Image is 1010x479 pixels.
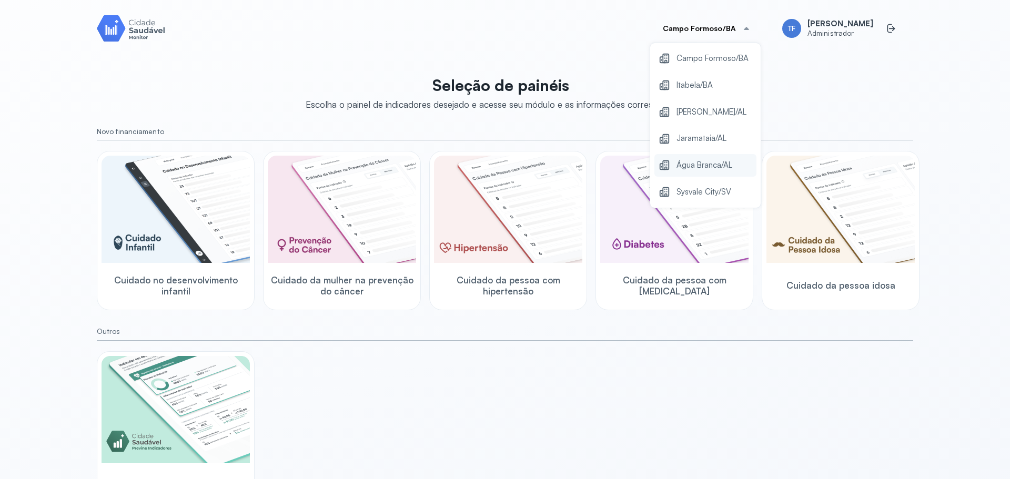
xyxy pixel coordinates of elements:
button: Campo Formoso/BA [650,18,763,39]
span: Sysvale City/SV [676,185,731,199]
div: Escolha o painel de indicadores desejado e acesse seu módulo e as informações correspondentes. [306,99,696,110]
span: Administrador [807,29,873,38]
img: hypertension.png [434,156,582,263]
img: diabetics.png [600,156,749,263]
img: woman-cancer-prevention-care.png [268,156,416,263]
img: elderly.png [766,156,915,263]
span: TF [788,24,795,33]
img: previne-brasil.png [102,356,250,463]
img: child-development.png [102,156,250,263]
span: Jaramataia/AL [676,131,726,146]
span: Itabela/BA [676,78,713,93]
span: Campo Formoso/BA [676,52,749,66]
span: Cuidado da pessoa com [MEDICAL_DATA] [600,274,749,297]
span: Cuidado da pessoa idosa [786,280,895,291]
span: Cuidado da mulher na prevenção do câncer [268,274,416,297]
span: [PERSON_NAME]/AL [676,105,746,119]
span: Cuidado da pessoa com hipertensão [434,274,582,297]
span: [PERSON_NAME] [807,19,873,29]
span: Água Branca/AL [676,158,732,172]
small: Novo financiamento [97,127,913,136]
small: Outros [97,327,913,336]
p: Seleção de painéis [306,76,696,95]
img: Logotipo do produto Monitor [97,13,165,43]
span: Cuidado no desenvolvimento infantil [102,274,250,297]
